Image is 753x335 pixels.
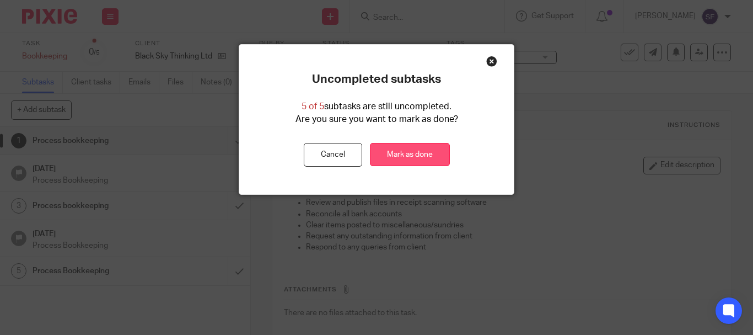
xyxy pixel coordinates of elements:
[295,113,458,126] p: Are you sure you want to mark as done?
[486,56,497,67] div: Close this dialog window
[302,102,324,111] span: 5 of 5
[312,72,441,87] p: Uncompleted subtasks
[302,100,451,113] p: subtasks are still uncompleted.
[370,143,450,167] a: Mark as done
[304,143,362,167] button: Cancel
